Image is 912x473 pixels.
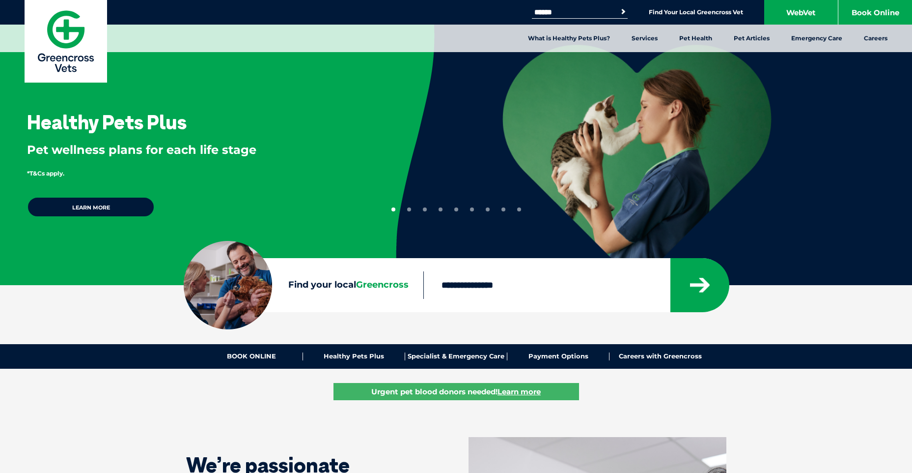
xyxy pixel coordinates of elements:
[27,197,155,217] a: Learn more
[501,207,505,211] button: 8 of 9
[391,207,395,211] button: 1 of 9
[27,112,187,132] h3: Healthy Pets Plus
[853,25,898,52] a: Careers
[517,25,621,52] a: What is Healthy Pets Plus?
[356,279,409,290] span: Greencross
[649,8,743,16] a: Find Your Local Greencross Vet
[27,170,64,177] span: *T&Cs apply.
[407,207,411,211] button: 2 of 9
[618,7,628,17] button: Search
[27,142,364,158] p: Pet wellness plans for each life stage
[621,25,668,52] a: Services
[517,207,521,211] button: 9 of 9
[439,207,442,211] button: 4 of 9
[454,207,458,211] button: 5 of 9
[486,207,490,211] button: 7 of 9
[423,207,427,211] button: 3 of 9
[303,353,405,360] a: Healthy Pets Plus
[470,207,474,211] button: 6 of 9
[780,25,853,52] a: Emergency Care
[184,278,423,293] label: Find your local
[405,353,507,360] a: Specialist & Emergency Care
[201,353,303,360] a: BOOK ONLINE
[507,353,609,360] a: Payment Options
[333,383,579,400] a: Urgent pet blood donors needed!Learn more
[668,25,723,52] a: Pet Health
[497,387,541,396] u: Learn more
[609,353,711,360] a: Careers with Greencross
[723,25,780,52] a: Pet Articles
